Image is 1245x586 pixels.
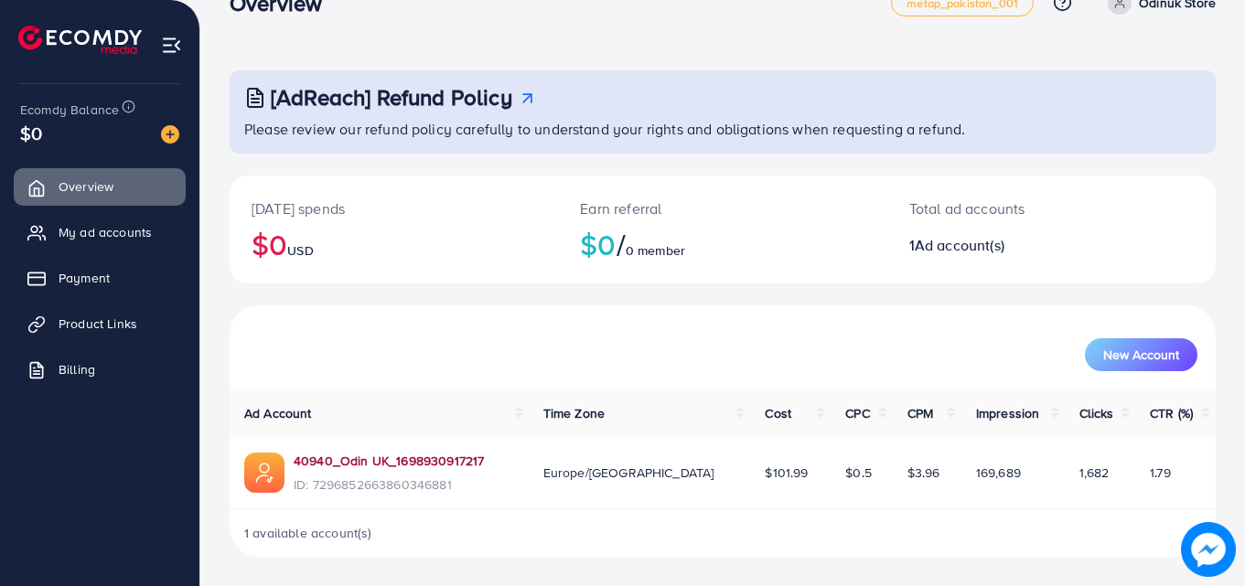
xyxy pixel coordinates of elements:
span: 1 available account(s) [244,524,372,542]
img: image [1181,522,1235,576]
a: 40940_Odin UK_1698930917217 [294,452,484,470]
span: Billing [59,360,95,378]
h3: [AdReach] Refund Policy [271,84,512,111]
img: menu [161,35,182,56]
span: Payment [59,269,110,287]
span: $3.96 [907,463,940,482]
h2: $0 [580,227,864,261]
span: Clicks [1079,404,1114,422]
img: logo [18,26,142,54]
a: Billing [14,351,186,388]
span: Ad account(s) [915,235,1004,255]
span: 169,689 [976,463,1021,482]
span: 0 member [626,241,685,260]
span: Impression [976,404,1040,422]
span: $0.5 [845,463,872,482]
span: Ad Account [244,404,312,422]
h2: $0 [252,227,536,261]
a: Payment [14,260,186,296]
span: My ad accounts [59,223,152,241]
p: Earn referral [580,197,864,219]
button: New Account [1085,338,1197,371]
span: $101.99 [765,463,808,482]
span: Cost [765,404,791,422]
p: Total ad accounts [909,197,1112,219]
img: ic-ads-acc.e4c84228.svg [244,453,284,493]
span: Time Zone [543,404,605,422]
span: ID: 7296852663860346881 [294,475,484,494]
img: image [161,125,179,144]
span: $0 [20,120,42,146]
span: / [617,223,626,265]
p: Please review our refund policy carefully to understand your rights and obligations when requesti... [244,118,1205,140]
span: USD [287,241,313,260]
span: Overview [59,177,113,196]
span: CPC [845,404,869,422]
a: Overview [14,168,186,205]
span: New Account [1103,348,1179,361]
a: My ad accounts [14,214,186,250]
span: Europe/[GEOGRAPHIC_DATA] [543,463,714,482]
span: Ecomdy Balance [20,101,119,119]
h2: 1 [909,237,1112,254]
a: Product Links [14,305,186,342]
span: CPM [907,404,933,422]
p: [DATE] spends [252,197,536,219]
span: Product Links [59,314,137,333]
span: 1.79 [1150,463,1171,482]
span: 1,682 [1079,463,1110,482]
span: CTR (%) [1150,404,1193,422]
